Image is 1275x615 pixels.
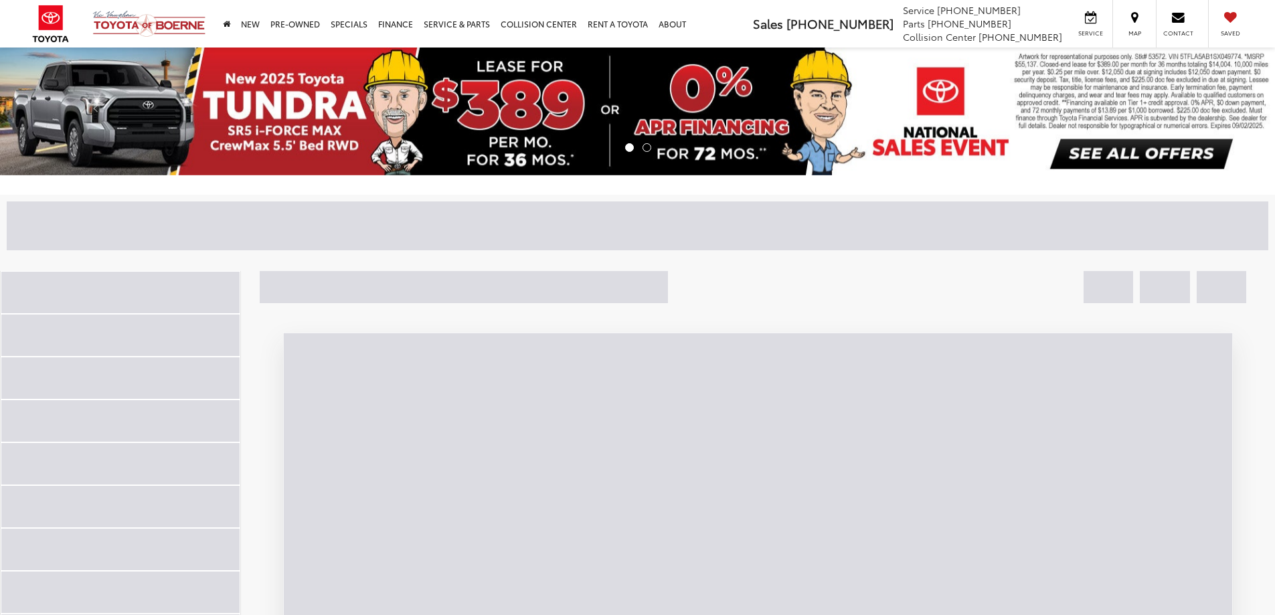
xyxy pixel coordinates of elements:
span: Saved [1215,29,1245,37]
span: [PHONE_NUMBER] [786,15,894,32]
img: Vic Vaughan Toyota of Boerne [92,10,206,37]
span: Service [903,3,934,17]
span: Service [1076,29,1106,37]
span: [PHONE_NUMBER] [979,30,1062,43]
span: [PHONE_NUMBER] [928,17,1011,30]
span: Sales [753,15,783,32]
span: Map [1120,29,1149,37]
span: [PHONE_NUMBER] [937,3,1021,17]
span: Contact [1163,29,1193,37]
span: Parts [903,17,925,30]
span: Collision Center [903,30,976,43]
